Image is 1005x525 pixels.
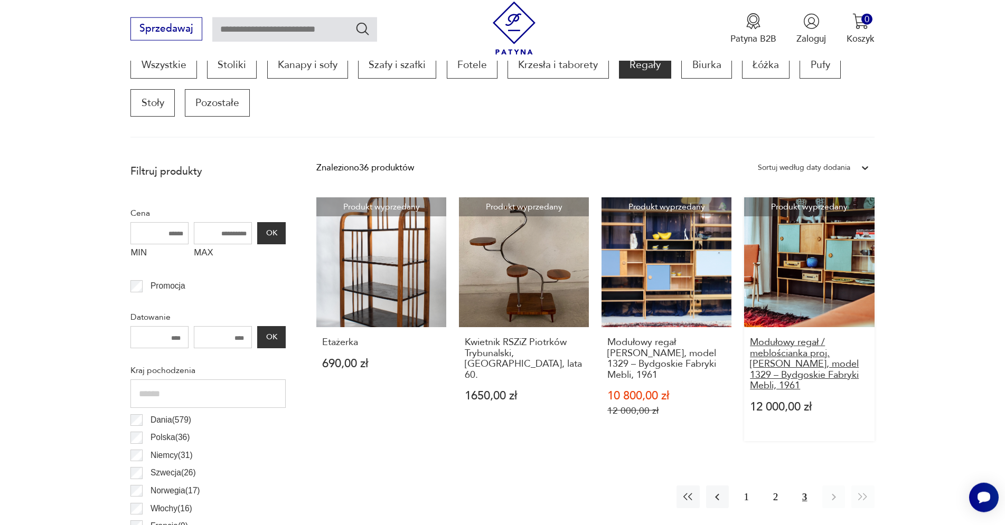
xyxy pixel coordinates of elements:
button: OK [257,326,286,348]
a: Sprzedawaj [130,25,202,34]
label: MAX [194,244,252,264]
button: 1 [735,485,758,508]
a: Stoły [130,89,174,117]
div: Znaleziono 36 produktów [316,161,414,175]
a: Biurka [681,51,731,79]
p: 12 000,00 zł [607,405,726,416]
p: Promocja [151,279,185,293]
p: Niemcy ( 31 ) [151,448,193,462]
img: Patyna - sklep z meblami i dekoracjami vintage [487,2,541,55]
a: Produkt wyprzedanyModułowy regał Rajmunda Hałasa, model 1329 – Bydgoskie Fabryki Mebli, 1961Moduł... [602,197,731,441]
p: Filtruj produkty [130,165,286,178]
button: Szukaj [355,21,370,36]
button: OK [257,222,286,244]
button: Zaloguj [796,13,826,45]
p: Włochy ( 16 ) [151,502,192,516]
button: Sprzedawaj [130,17,202,41]
p: 10 800,00 zł [607,390,726,402]
div: Sortuj według daty dodania [758,161,850,175]
p: Patyna B2B [730,33,776,45]
a: Krzesła i taborety [508,51,608,79]
img: Ikona koszyka [852,13,869,30]
a: Stoliki [207,51,257,79]
p: 1650,00 zł [465,390,584,402]
p: 690,00 zł [322,358,441,369]
a: Produkt wyprzedanyEtażerkaEtażerka690,00 zł [316,197,446,441]
h3: Modułowy regał / meblościanka proj. [PERSON_NAME], model 1329 – Bydgoskie Fabryki Mebli, 1961 [750,337,869,391]
a: Produkt wyprzedanyKwietnik RSZiZ Piotrków Trybunalski, Polska, lata 60.Kwietnik RSZiZ Piotrków Tr... [459,197,589,441]
img: Ikona medalu [745,13,762,30]
p: Dania ( 579 ) [151,413,191,427]
p: Szwecja ( 26 ) [151,466,196,480]
p: Koszyk [847,33,875,45]
a: Pozostałe [185,89,250,117]
p: Polska ( 36 ) [151,431,190,444]
h3: Modułowy regał [PERSON_NAME], model 1329 – Bydgoskie Fabryki Mebli, 1961 [607,337,726,380]
button: 0Koszyk [847,13,875,45]
img: Ikonka użytkownika [803,13,820,30]
a: Kanapy i sofy [267,51,348,79]
a: Regały [619,51,671,79]
a: Łóżka [742,51,790,79]
p: 12 000,00 zł [750,402,869,413]
button: Patyna B2B [730,13,776,45]
label: MIN [130,244,189,264]
div: 0 [861,14,872,25]
h3: Kwietnik RSZiZ Piotrków Trybunalski, [GEOGRAPHIC_DATA], lata 60. [465,337,584,380]
p: Datowanie [130,310,286,324]
a: Pufy [800,51,840,79]
p: Zaloguj [796,33,826,45]
p: Cena [130,206,286,220]
p: Norwegia ( 17 ) [151,484,200,498]
a: Fotele [447,51,497,79]
a: Szafy i szafki [358,51,436,79]
button: 2 [764,485,787,508]
a: Wszystkie [130,51,196,79]
a: Ikona medaluPatyna B2B [730,13,776,45]
button: 3 [793,485,816,508]
a: Produkt wyprzedanyModułowy regał / meblościanka proj. Rajmund Hałas, model 1329 – Bydgoskie Fabry... [744,197,874,441]
iframe: Smartsupp widget button [969,483,999,512]
p: Kraj pochodzenia [130,364,286,377]
h3: Etażerka [322,337,441,348]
